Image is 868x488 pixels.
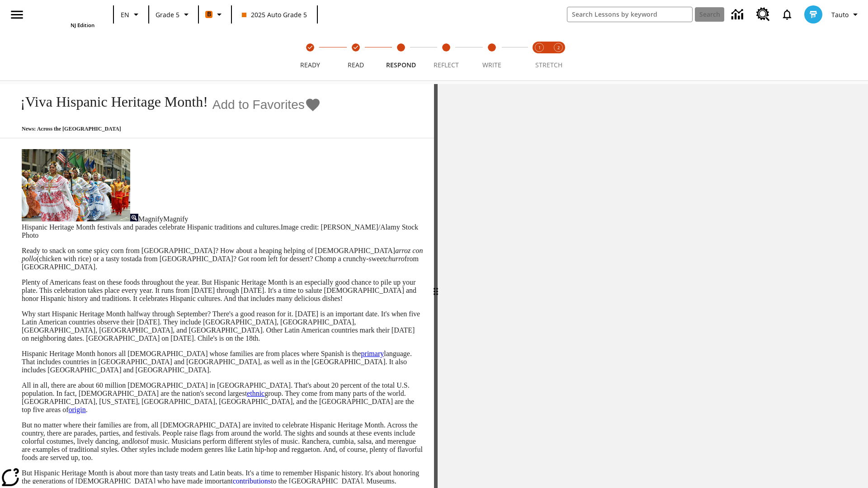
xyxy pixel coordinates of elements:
button: Boost Class color is orange. Change class color [202,6,228,23]
button: Grade: Grade 5, Select a grade [152,6,195,23]
div: Home [36,3,94,28]
button: Write step 5 of 5 [466,31,518,80]
span: Read [348,61,364,69]
button: Stretch Read step 1 of 2 [526,31,552,80]
img: avatar image [804,5,822,23]
span: Tauto [831,10,849,19]
span: Reflect [434,61,459,69]
span: Magnify [138,215,163,223]
span: Magnify [163,215,188,223]
span: Hispanic Heritage Month festivals and parades celebrate Hispanic traditions and cultures. [22,223,281,231]
span: Grade 5 [156,10,179,19]
p: Plenty of Americans feast on these foods throughout the year. But Hispanic Heritage Month is an e... [22,278,423,303]
a: Notifications [775,3,799,26]
h1: ¡Viva Hispanic Heritage Month! [11,94,208,110]
span: Image credit: [PERSON_NAME]/Alamy Stock Photo [22,223,418,239]
button: Read(Step completed) step 2 of 5 [329,31,382,80]
button: Select a new avatar [799,3,828,26]
p: Why start Hispanic Heritage Month halfway through September? There's a good reason for it. [DATE]... [22,310,423,343]
img: A photograph of Hispanic women participating in a parade celebrating Hispanic culture. The women ... [22,149,130,221]
div: activity [438,84,868,488]
button: Ready(Step completed) step 1 of 5 [284,31,336,80]
a: Resource Center, Will open in new tab [751,2,775,27]
span: Add to Favorites [212,98,305,112]
img: Magnify [130,214,138,221]
button: Open side menu [4,1,30,28]
a: ethnic [247,389,264,397]
em: churro [385,255,405,263]
button: Stretch Respond step 2 of 2 [545,31,571,80]
button: Add to Favorites - ¡Viva Hispanic Heritage Month! [212,97,321,113]
button: Profile/Settings [828,6,864,23]
p: Hispanic Heritage Month honors all [DEMOGRAPHIC_DATA] whose families are from places where Spanis... [22,350,423,374]
text: 1 [538,45,541,51]
text: 2 [557,45,560,51]
a: contributions [233,477,271,485]
span: Write [482,61,501,69]
a: primary [361,350,384,357]
span: EN [121,10,129,19]
em: lots [132,437,142,445]
button: Reflect step 4 of 5 [420,31,472,80]
span: B [207,9,211,20]
p: But no matter where their families are from, all [DEMOGRAPHIC_DATA] are invited to celebrate Hisp... [22,421,423,462]
p: All in all, there are about 60 million [DEMOGRAPHIC_DATA] in [GEOGRAPHIC_DATA]. That's about 20 p... [22,381,423,414]
span: NJ Edition [71,22,94,28]
span: Respond [386,61,416,69]
em: arroz con pollo [22,247,423,263]
p: Ready to snack on some spicy corn from [GEOGRAPHIC_DATA]? How about a heaping helping of [DEMOGRA... [22,247,423,271]
button: Respond step 3 of 5 [375,31,427,80]
span: STRETCH [535,61,562,69]
div: Press Enter or Spacebar and then press right and left arrow keys to move the slider [434,84,438,488]
input: search field [567,7,692,22]
p: News: Across the [GEOGRAPHIC_DATA] [11,126,321,132]
span: Ready [300,61,320,69]
span: 2025 Auto Grade 5 [242,10,307,19]
a: Data Center [726,2,751,27]
a: origin [69,406,86,413]
button: Language: EN, Select a language [117,6,146,23]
